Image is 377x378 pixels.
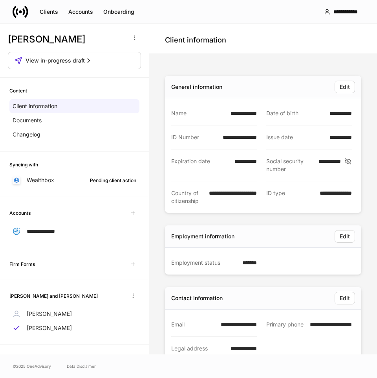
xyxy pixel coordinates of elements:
[9,87,27,94] h6: Content
[13,102,57,110] p: Client information
[171,189,204,205] div: Country of citizenship
[68,8,93,16] div: Accounts
[9,209,31,217] h6: Accounts
[67,363,96,369] a: Data Disclaimer
[340,232,350,240] div: Edit
[340,83,350,91] div: Edit
[127,258,139,270] span: Unavailable with outstanding requests for information
[266,321,305,329] div: Primary phone
[171,321,216,328] div: Email
[9,127,139,142] a: Changelog
[27,176,54,184] p: Wealthbox
[9,292,98,300] h6: [PERSON_NAME] and [PERSON_NAME]
[335,81,355,93] button: Edit
[266,157,314,173] div: Social security number
[9,321,139,335] a: [PERSON_NAME]
[9,307,139,321] a: [PERSON_NAME]
[127,207,139,219] span: Unavailable with outstanding requests for information
[8,33,125,46] h3: [PERSON_NAME]
[9,173,139,187] a: WealthboxPending client action
[335,292,355,304] button: Edit
[27,324,72,332] p: [PERSON_NAME]
[171,109,226,117] div: Name
[340,294,350,302] div: Edit
[9,161,38,168] h6: Syncing with
[13,116,42,124] p: Documents
[90,177,136,184] div: Pending client action
[9,113,139,127] a: Documents
[171,83,222,91] div: General information
[171,232,234,240] div: Employment information
[27,310,72,318] p: [PERSON_NAME]
[171,294,223,302] div: Contact information
[171,259,238,267] div: Employment status
[9,99,139,113] a: Client information
[63,6,98,18] button: Accounts
[13,363,51,369] span: © 2025 OneAdvisory
[103,8,134,16] div: Onboarding
[9,260,35,268] h6: Firm Forms
[13,131,40,138] p: Changelog
[266,189,315,205] div: ID type
[171,133,218,141] div: ID Number
[98,6,139,18] button: Onboarding
[8,52,141,69] button: View in-progress draft
[165,35,226,45] h4: Client information
[26,57,85,65] span: View in-progress draft
[335,230,355,243] button: Edit
[266,109,325,117] div: Date of birth
[171,157,230,173] div: Expiration date
[266,133,325,141] div: Issue date
[35,6,63,18] button: Clients
[171,345,216,360] div: Legal address
[40,8,58,16] div: Clients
